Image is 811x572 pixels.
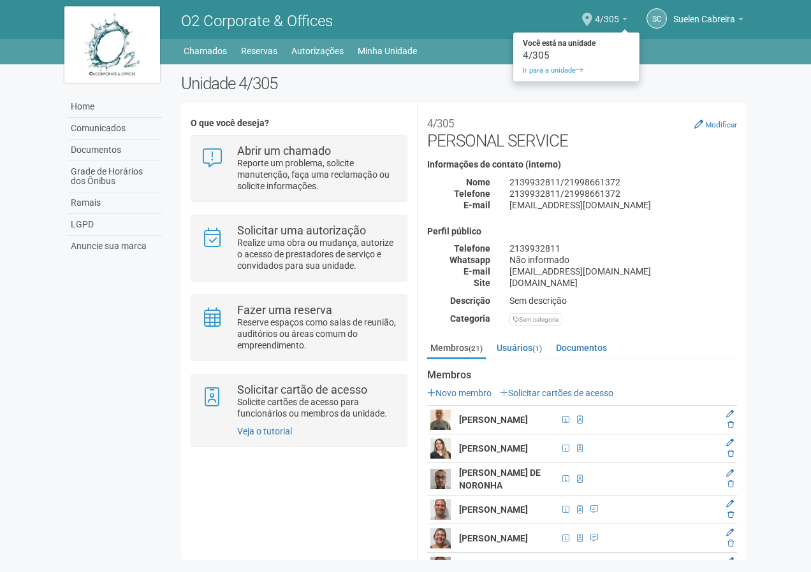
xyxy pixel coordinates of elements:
[595,2,619,24] span: 4/305
[532,344,542,353] small: (1)
[500,277,747,289] div: [DOMAIN_NAME]
[237,144,331,157] strong: Abrir um chamado
[430,499,451,520] img: user.png
[427,388,492,398] a: Novo membro
[513,63,639,78] a: Ir para a unidade
[595,16,627,26] a: 4/305
[427,227,737,236] h4: Perfil público
[727,539,734,548] a: Excluir membro
[241,42,277,60] a: Reservas
[459,504,528,515] strong: [PERSON_NAME]
[191,118,407,128] h4: O que você deseja?
[68,161,162,192] a: Grade de Horários dos Ônibus
[64,6,160,83] img: logo.jpg
[647,8,667,29] a: SC
[727,449,734,458] a: Excluir membro
[459,533,528,543] strong: [PERSON_NAME]
[430,410,451,430] img: user.png
[181,12,333,30] span: O2 Corporate & Offices
[237,224,366,237] strong: Solicitar uma autorização
[673,2,735,24] span: Suelen Cabreira
[430,528,451,548] img: user.png
[68,118,162,139] a: Comunicados
[358,42,417,60] a: Minha Unidade
[727,480,734,489] a: Excluir membro
[201,304,397,351] a: Fazer uma reserva Reserve espaços como salas de reunião, auditórios ou áreas comum do empreendime...
[474,278,490,288] strong: Site
[727,510,734,519] a: Excluir membro
[464,266,490,276] strong: E-mail
[726,557,734,566] a: Editar membro
[459,415,528,425] strong: [PERSON_NAME]
[459,468,541,490] strong: [PERSON_NAME] DE NORONHA
[466,177,490,187] strong: Nome
[469,344,483,353] small: (21)
[68,139,162,161] a: Documentos
[513,51,639,60] div: 4/305
[500,243,747,254] div: 2139932811
[726,438,734,447] a: Editar membro
[237,237,397,271] p: Realize uma obra ou mudança, autorize o acesso de prestadores de serviço e convidados para sua un...
[705,120,737,129] small: Modificar
[454,189,490,199] strong: Telefone
[237,317,397,351] p: Reserve espaços como salas de reunião, auditórios ou áreas comum do empreendimento.
[500,188,747,199] div: 2139932811/21998661372
[694,119,737,129] a: Modificar
[430,438,451,459] img: user.png
[454,243,490,254] strong: Telefone
[427,117,454,130] small: 4/305
[427,338,486,359] a: Membros(21)
[500,295,747,306] div: Sem descrição
[68,192,162,214] a: Ramais
[450,313,490,324] strong: Categoria
[68,96,162,118] a: Home
[553,338,610,357] a: Documentos
[500,254,747,266] div: Não informado
[509,313,562,325] div: Sem categoria
[201,384,397,419] a: Solicitar cartão de acesso Solicite cartões de acesso para funcionários ou membros da unidade.
[201,225,397,271] a: Solicitar uma autorização Realize uma obra ou mudança, autorize o acesso de prestadores de serviç...
[727,420,734,429] a: Excluir membro
[726,410,734,418] a: Editar membro
[68,236,162,257] a: Anuncie sua marca
[500,266,747,277] div: [EMAIL_ADDRESS][DOMAIN_NAME]
[237,426,292,436] a: Veja o tutorial
[459,443,528,454] strong: [PERSON_NAME]
[726,469,734,478] a: Editar membro
[237,383,367,396] strong: Solicitar cartão de acesso
[291,42,344,60] a: Autorizações
[493,338,545,357] a: Usuários(1)
[673,16,743,26] a: Suelen Cabreira
[184,42,227,60] a: Chamados
[201,145,397,192] a: Abrir um chamado Reporte um problema, solicite manutenção, faça uma reclamação ou solicite inform...
[500,199,747,211] div: [EMAIL_ADDRESS][DOMAIN_NAME]
[513,36,639,51] strong: Você está na unidade
[427,369,737,381] strong: Membros
[237,303,332,317] strong: Fazer uma reserva
[427,160,737,169] h4: Informações de contato (interno)
[237,396,397,419] p: Solicite cartões de acesso para funcionários ou membros da unidade.
[726,528,734,537] a: Editar membro
[427,112,737,150] h2: PERSONAL SERVICE
[430,469,451,489] img: user.png
[237,157,397,192] p: Reporte um problema, solicite manutenção, faça uma reclamação ou solicite informações.
[726,499,734,508] a: Editar membro
[449,255,490,265] strong: Whatsapp
[500,388,613,398] a: Solicitar cartões de acesso
[181,74,747,93] h2: Unidade 4/305
[500,176,747,188] div: 2139932811/21998661372
[68,214,162,236] a: LGPD
[450,296,490,306] strong: Descrição
[464,200,490,210] strong: E-mail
